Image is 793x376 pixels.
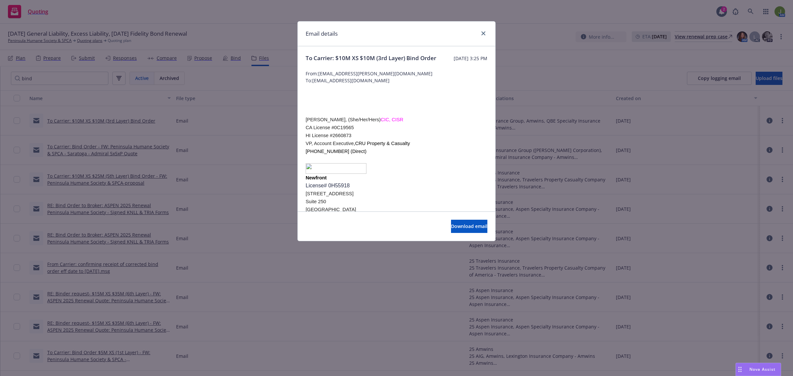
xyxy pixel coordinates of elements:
span: From: [EMAIL_ADDRESS][PERSON_NAME][DOMAIN_NAME] [306,70,487,77]
span: Newfront [306,175,327,180]
span: Suite 250 [306,199,326,204]
span: [PHONE_NUMBER] (Direct) [306,149,366,154]
span: [PERSON_NAME], (She/Her/Hers) [306,117,381,122]
span: To: [EMAIL_ADDRESS][DOMAIN_NAME] [306,77,487,84]
button: Nova Assist [736,363,781,376]
span: License# 0H55918 [306,183,350,188]
span: [STREET_ADDRESS] [306,191,354,196]
span: Download email [451,223,487,229]
span: HI License #2660873 [306,133,352,138]
img: image001.png@01DC0229.D6FB9980 [306,163,366,174]
a: close [479,29,487,37]
button: Download email [451,220,487,233]
span: To Carrier: $10M XS $10M (3rd Layer) Bind Order [306,54,436,62]
span: Nova Assist [749,366,775,372]
span: CA License #0C19565 [306,125,354,130]
div: Drag to move [736,363,744,376]
span: [GEOGRAPHIC_DATA] [306,207,356,212]
span: VP, Account Executive [306,141,354,146]
span: CRU Property & Casualty [355,141,410,146]
span: CIC, CISR [381,117,403,122]
span: , [354,141,355,146]
h1: Email details [306,29,338,38]
span: [DATE] 3:25 PM [454,55,487,62]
